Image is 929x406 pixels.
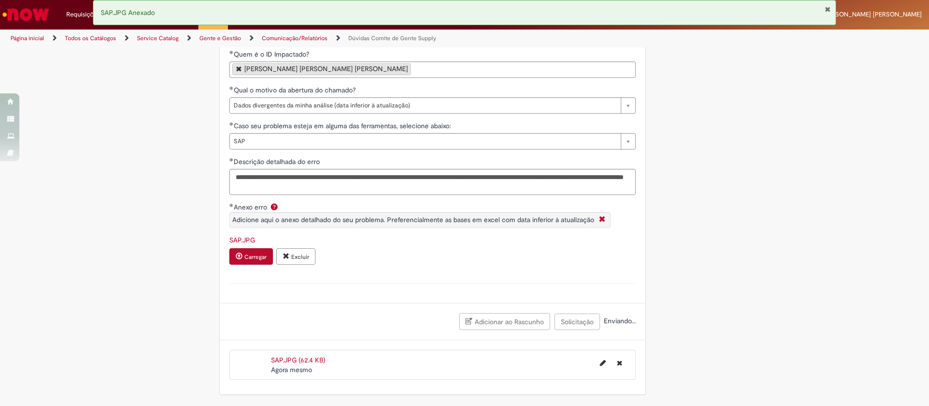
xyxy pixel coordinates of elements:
[244,253,267,261] small: Carregar
[236,65,242,72] a: Remover Andre Luiz Da Costa Cruz de Quem é o ID Impactado?
[348,34,436,42] a: Dúvidas Comite de Gente Supply
[199,34,241,42] a: Gente e Gestão
[234,157,322,166] span: Descrição detalhada do erro
[269,203,280,211] span: Ajuda para Anexo erro
[229,50,234,54] span: Obrigatório Preenchido
[771,10,922,18] span: [PERSON_NAME] [PERSON_NAME] [PERSON_NAME]
[602,316,636,325] span: Enviando...
[11,34,44,42] a: Página inicial
[611,355,628,371] button: Excluir SAP.JPG
[234,203,269,211] span: Anexo erro
[234,98,616,113] span: Dados divergentes da minha análise (data inferior à atualização)
[234,50,311,59] span: Quem é o ID Impactado?
[234,86,358,94] span: Qual o motivo da abertura do chamado?
[271,365,312,374] span: Agora mesmo
[229,236,255,244] a: Download de SAP.JPG
[234,121,453,130] span: Caso seu problema esteja em alguma das ferramentas, selecione abaixo:
[1,5,51,24] img: ServiceNow
[291,253,309,261] small: Excluir
[262,34,328,42] a: Comunicação/Relatórios
[232,215,594,224] span: Adicione aqui o anexo detalhado do seu problema. Preferencialmente as bases em excel com data inf...
[229,203,234,207] span: Obrigatório Preenchido
[137,34,179,42] a: Service Catalog
[597,215,608,225] i: Fechar More information Por question_anexo_erro
[234,134,616,149] span: SAP
[824,5,831,13] button: Fechar Notificação
[229,122,234,126] span: Obrigatório Preenchido
[229,86,234,90] span: Obrigatório Preenchido
[7,30,612,47] ul: Trilhas de página
[229,248,273,265] button: Carregar anexo de Anexo erro Required
[66,10,100,19] span: Requisições
[271,356,325,364] a: SAP.JPG (62.4 KB)
[271,365,312,374] time: 30/08/2025 15:36:36
[276,248,315,265] button: Excluir anexo SAP.JPG
[101,8,155,17] span: SAP.JPG Anexado
[65,34,116,42] a: Todos os Catálogos
[594,355,612,371] button: Editar nome de arquivo SAP.JPG
[229,158,234,162] span: Obrigatório Preenchido
[229,169,636,195] textarea: Descrição detalhada do erro
[244,65,408,72] div: [PERSON_NAME] [PERSON_NAME] [PERSON_NAME]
